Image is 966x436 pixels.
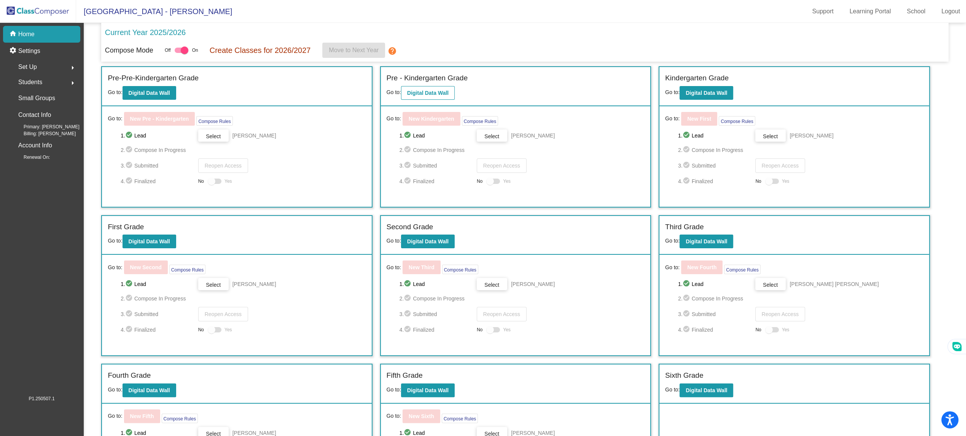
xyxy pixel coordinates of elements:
[224,177,232,186] span: Yes
[477,326,482,333] span: No
[76,5,232,18] span: [GEOGRAPHIC_DATA] - [PERSON_NAME]
[123,235,176,248] button: Digital Data Wall
[108,238,122,244] span: Go to:
[762,163,799,169] span: Reopen Access
[387,386,401,393] span: Go to:
[125,325,134,334] mat-icon: check_circle
[404,325,413,334] mat-icon: check_circle
[485,133,500,139] span: Select
[9,30,18,39] mat-icon: home
[125,310,134,319] mat-icon: check_circle
[806,5,840,18] a: Support
[387,264,401,272] span: Go to:
[404,161,413,170] mat-icon: check_circle
[404,294,413,303] mat-icon: check_circle
[407,90,449,96] b: Digital Data Wall
[755,158,805,173] button: Reopen Access
[9,46,18,56] mat-icon: settings
[108,370,151,381] label: Fourth Grade
[763,133,778,139] span: Select
[11,130,76,137] span: Billing: [PERSON_NAME]
[678,294,923,303] span: 2. Compose In Progress
[121,294,366,303] span: 2. Compose In Progress
[18,46,40,56] p: Settings
[206,282,221,288] span: Select
[665,73,729,84] label: Kindergarten Grade
[196,116,232,126] button: Compose Rules
[399,131,473,140] span: 1. Lead
[387,89,401,95] span: Go to:
[18,62,37,72] span: Set Up
[404,131,413,140] mat-icon: check_circle
[108,222,144,233] label: First Grade
[399,325,473,334] span: 4. Finalized
[121,161,194,170] span: 3. Submitted
[462,116,498,126] button: Compose Rules
[409,264,434,270] b: New Third
[681,260,723,274] button: New Fourth
[686,90,727,96] b: Digital Data Wall
[206,133,221,139] span: Select
[935,5,966,18] a: Logout
[192,47,198,54] span: On
[409,116,454,122] b: New Kindergarten
[198,278,229,290] button: Select
[687,264,716,270] b: New Fourth
[121,279,194,289] span: 1. Lead
[477,129,507,142] button: Select
[503,177,511,186] span: Yes
[169,265,205,274] button: Compose Rules
[125,145,134,155] mat-icon: check_circle
[901,5,931,18] a: School
[232,132,276,139] span: [PERSON_NAME]
[105,45,153,56] p: Compose Mode
[683,310,692,319] mat-icon: check_circle
[121,145,366,155] span: 2. Compose In Progress
[399,310,473,319] span: 3. Submitted
[403,260,441,274] button: New Third
[665,370,703,381] label: Sixth Grade
[198,129,229,142] button: Select
[680,235,733,248] button: Digital Data Wall
[665,238,680,244] span: Go to:
[665,89,680,95] span: Go to:
[724,265,760,274] button: Compose Rules
[680,383,733,397] button: Digital Data Wall
[18,93,55,104] p: Small Groups
[477,178,482,185] span: No
[404,177,413,186] mat-icon: check_circle
[129,238,170,244] b: Digital Data Wall
[162,414,198,423] button: Compose Rules
[678,279,751,289] span: 1. Lead
[762,311,799,317] span: Reopen Access
[387,115,401,123] span: Go to:
[665,222,703,233] label: Third Grade
[130,264,162,270] b: New Second
[399,177,473,186] span: 4. Finalized
[121,177,194,186] span: 4. Finalized
[782,325,789,334] span: Yes
[387,238,401,244] span: Go to:
[198,158,248,173] button: Reopen Access
[404,279,413,289] mat-icon: check_circle
[511,132,555,139] span: [PERSON_NAME]
[755,326,761,333] span: No
[18,110,51,120] p: Contact Info
[125,131,134,140] mat-icon: check_circle
[108,412,122,420] span: Go to:
[409,413,434,419] b: New Sixth
[125,177,134,186] mat-icon: check_circle
[387,73,468,84] label: Pre - Kindergarten Grade
[401,235,455,248] button: Digital Data Wall
[401,383,455,397] button: Digital Data Wall
[124,409,160,423] button: New Fifth
[125,161,134,170] mat-icon: check_circle
[442,265,478,274] button: Compose Rules
[483,163,520,169] span: Reopen Access
[387,412,401,420] span: Go to:
[123,86,176,100] button: Digital Data Wall
[108,73,199,84] label: Pre-Pre-Kindergarten Grade
[683,279,692,289] mat-icon: check_circle
[683,177,692,186] mat-icon: check_circle
[387,222,433,233] label: Second Grade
